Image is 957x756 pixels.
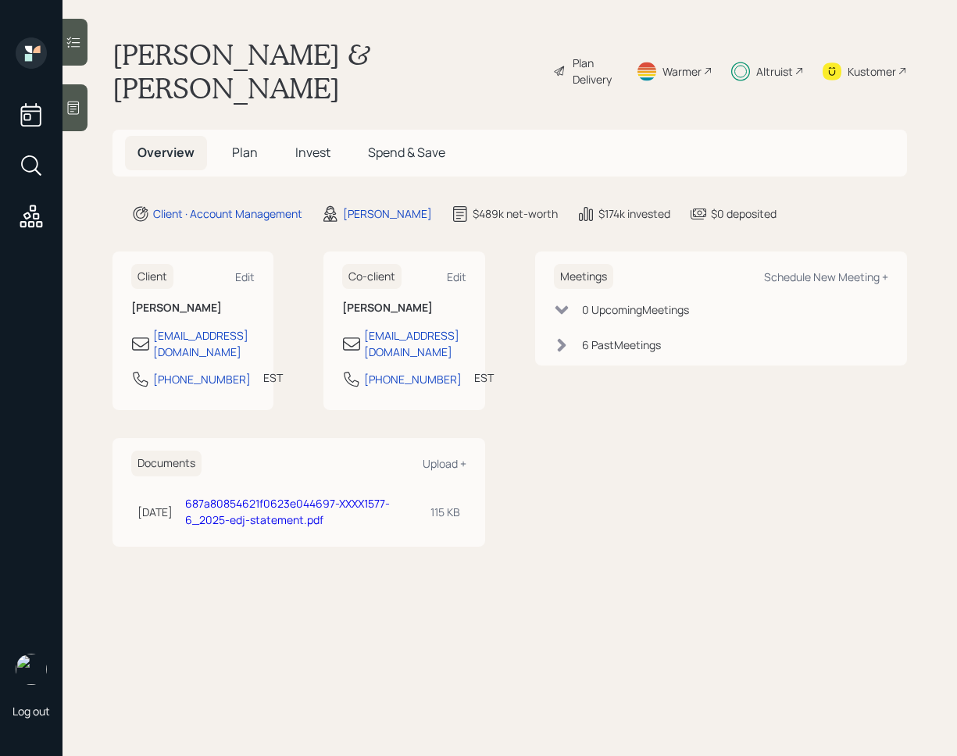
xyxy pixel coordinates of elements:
div: Client · Account Management [153,205,302,222]
div: $489k net-worth [473,205,558,222]
div: 0 Upcoming Meeting s [582,301,689,318]
div: Edit [447,269,466,284]
h6: [PERSON_NAME] [342,301,466,315]
h6: Co-client [342,264,402,290]
span: Overview [137,144,195,161]
h1: [PERSON_NAME] & [PERSON_NAME] [112,37,541,105]
h6: Meetings [554,264,613,290]
div: 6 Past Meeting s [582,337,661,353]
div: Upload + [423,456,466,471]
div: [EMAIL_ADDRESS][DOMAIN_NAME] [153,327,255,360]
div: Edit [235,269,255,284]
div: [PHONE_NUMBER] [153,371,251,387]
a: 687a80854621f0623e044697-XXXX1577-6_2025-edj-statement.pdf [185,496,390,527]
div: 115 KB [430,504,460,520]
div: [PHONE_NUMBER] [364,371,462,387]
div: Kustomer [848,63,896,80]
img: retirable_logo.png [16,654,47,685]
div: [PERSON_NAME] [343,205,432,222]
div: Altruist [756,63,793,80]
span: Spend & Save [368,144,445,161]
h6: Client [131,264,173,290]
div: Schedule New Meeting + [764,269,888,284]
div: $0 deposited [711,205,777,222]
span: Invest [295,144,330,161]
div: Plan Delivery [573,55,617,87]
h6: [PERSON_NAME] [131,301,255,315]
div: $174k invested [598,205,670,222]
div: EST [474,369,494,386]
div: [DATE] [137,504,173,520]
div: EST [263,369,283,386]
div: Log out [12,704,50,719]
h6: Documents [131,451,202,476]
div: [EMAIL_ADDRESS][DOMAIN_NAME] [364,327,466,360]
span: Plan [232,144,258,161]
div: Warmer [662,63,702,80]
